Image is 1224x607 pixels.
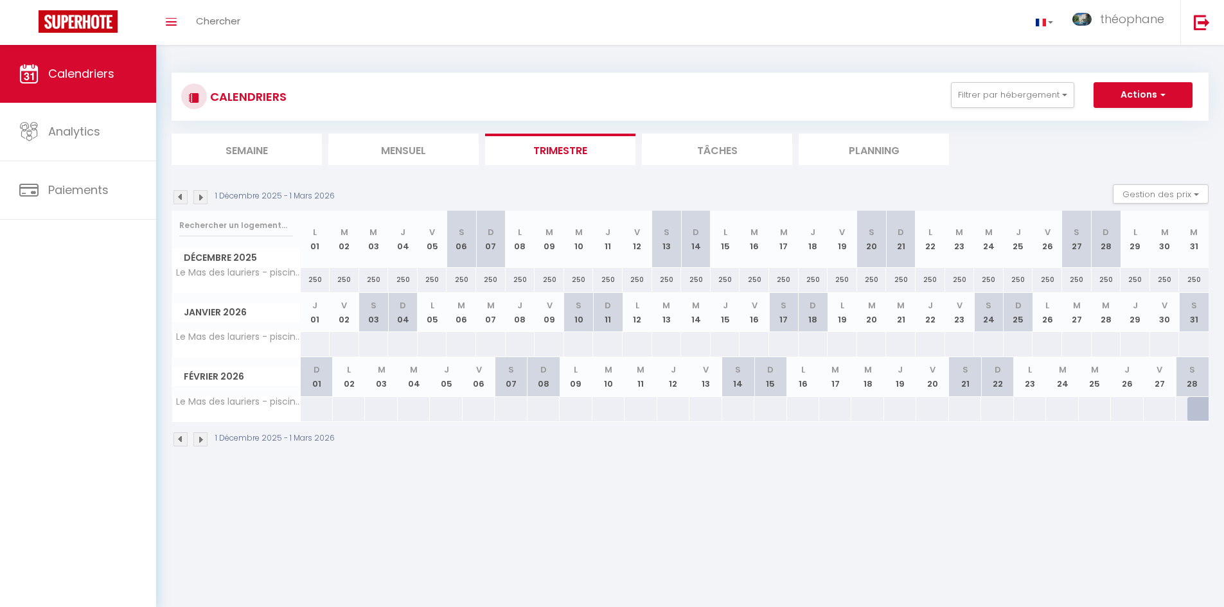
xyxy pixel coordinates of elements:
abbr: J [312,299,317,312]
th: 07 [495,357,527,396]
abbr: J [723,299,728,312]
abbr: S [1191,299,1197,312]
th: 02 [330,293,359,332]
span: Calendriers [48,66,114,82]
th: 21 [886,293,916,332]
abbr: M [545,226,553,238]
th: 25 [1004,211,1033,268]
th: 05 [418,211,447,268]
th: 26 [1111,357,1143,396]
abbr: J [1124,364,1130,376]
abbr: D [693,226,699,238]
th: 11 [593,211,623,268]
th: 25 [1079,357,1111,396]
th: 12 [657,357,689,396]
th: 23 [1014,357,1046,396]
th: 17 [769,211,799,268]
th: 04 [388,293,418,332]
th: 12 [623,211,652,268]
abbr: L [1133,226,1137,238]
abbr: S [962,364,968,376]
abbr: M [955,226,963,238]
abbr: M [897,299,905,312]
th: 17 [819,357,851,396]
abbr: D [1015,299,1022,312]
abbr: V [1045,226,1051,238]
th: 20 [916,357,948,396]
abbr: M [457,299,465,312]
abbr: S [459,226,465,238]
th: 16 [787,357,819,396]
th: 28 [1092,211,1121,268]
span: Le Mas des lauriers - piscine - mas en pierre - proche Uzès by Conciergerie FLB Immobilier [174,332,303,342]
th: 20 [857,293,887,332]
th: 08 [506,293,535,332]
div: 250 [1062,268,1092,292]
div: 250 [1150,268,1180,292]
th: 06 [447,211,476,268]
th: 14 [681,293,711,332]
div: 250 [564,268,594,292]
th: 01 [301,357,333,396]
div: 250 [769,268,799,292]
div: 250 [359,268,389,292]
abbr: M [1190,226,1198,238]
th: 13 [689,357,722,396]
abbr: J [810,226,815,238]
abbr: M [378,364,386,376]
th: 30 [1150,211,1180,268]
abbr: J [928,299,933,312]
span: Analytics [48,123,100,139]
abbr: M [1091,364,1099,376]
abbr: S [986,299,991,312]
div: 250 [1121,268,1150,292]
abbr: V [839,226,845,238]
span: Février 2026 [172,367,300,386]
div: 250 [1033,268,1062,292]
abbr: S [781,299,786,312]
li: Tâches [642,134,792,165]
th: 29 [1121,211,1150,268]
th: 18 [851,357,883,396]
span: Paiements [48,182,109,198]
th: 10 [564,293,594,332]
th: 22 [916,211,945,268]
th: 12 [623,293,652,332]
th: 22 [916,293,945,332]
abbr: L [1045,299,1049,312]
abbr: S [664,226,670,238]
th: 31 [1179,211,1209,268]
div: 250 [476,268,506,292]
div: 250 [447,268,476,292]
th: 18 [799,211,828,268]
abbr: D [314,364,320,376]
abbr: L [347,364,351,376]
button: Ouvrir le widget de chat LiveChat [10,5,49,44]
th: 02 [330,211,359,268]
abbr: L [313,226,317,238]
th: 10 [564,211,594,268]
div: 250 [301,268,330,292]
abbr: M [780,226,788,238]
div: 250 [799,268,828,292]
abbr: J [605,226,610,238]
abbr: M [1073,299,1081,312]
div: 250 [652,268,682,292]
span: théophane [1100,11,1164,27]
input: Rechercher un logement... [179,214,293,237]
abbr: L [723,226,727,238]
th: 06 [463,357,495,396]
abbr: V [429,226,435,238]
th: 20 [857,211,887,268]
th: 08 [506,211,535,268]
p: 1 Décembre 2025 - 1 Mars 2026 [215,190,335,202]
th: 21 [886,211,916,268]
abbr: M [985,226,993,238]
th: 15 [711,211,740,268]
abbr: L [928,226,932,238]
th: 05 [430,357,462,396]
abbr: D [898,226,904,238]
abbr: M [1102,299,1110,312]
abbr: D [995,364,1001,376]
th: 14 [681,211,711,268]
